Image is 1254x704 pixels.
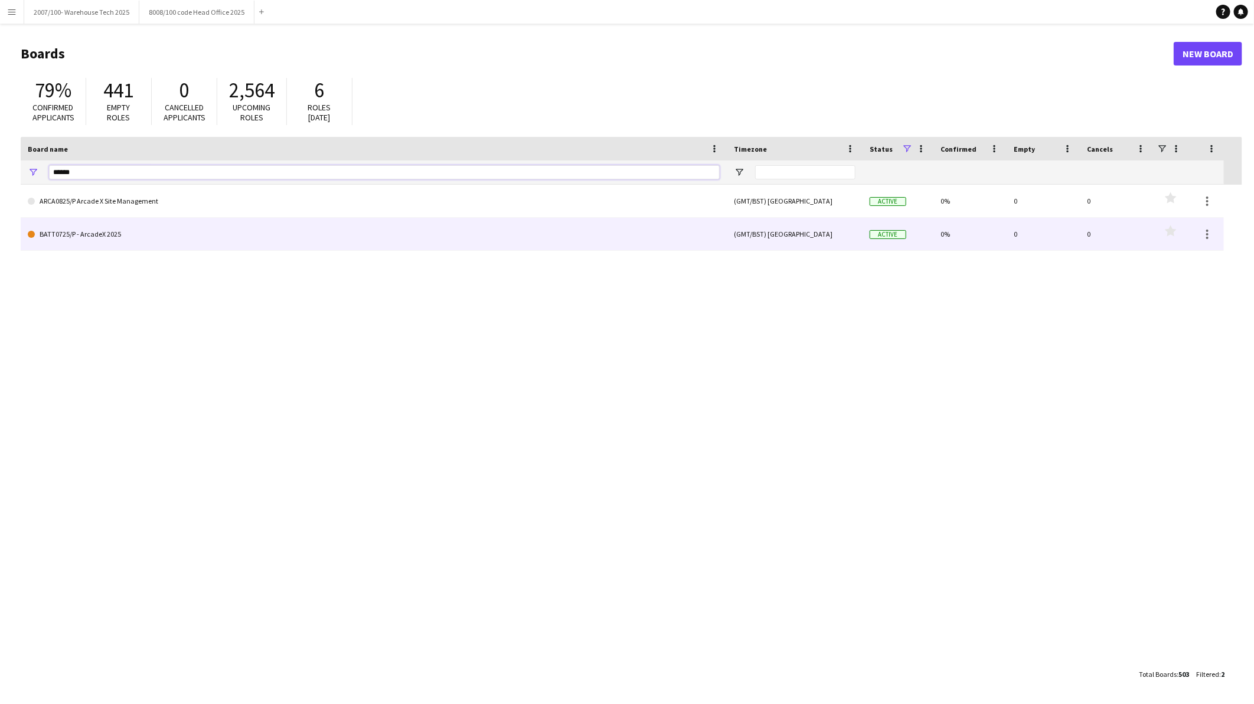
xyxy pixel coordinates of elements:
[1196,670,1219,679] span: Filtered
[24,1,139,24] button: 2007/100- Warehouse Tech 2025
[1087,145,1113,153] span: Cancels
[727,185,863,217] div: (GMT/BST) [GEOGRAPHIC_DATA]
[1174,42,1242,66] a: New Board
[1080,218,1153,250] div: 0
[1196,663,1224,686] div: :
[28,218,720,251] a: BATT0725/P - ArcadeX 2025
[734,145,767,153] span: Timezone
[28,185,720,218] a: ARCA0825/P Arcade X Site Management
[1221,670,1224,679] span: 2
[28,145,68,153] span: Board name
[1007,218,1080,250] div: 0
[32,102,74,123] span: Confirmed applicants
[233,102,271,123] span: Upcoming roles
[727,218,863,250] div: (GMT/BST) [GEOGRAPHIC_DATA]
[1139,670,1177,679] span: Total Boards
[870,197,906,206] span: Active
[870,145,893,153] span: Status
[229,77,275,103] span: 2,564
[1014,145,1035,153] span: Empty
[941,145,977,153] span: Confirmed
[1178,670,1189,679] span: 503
[933,218,1007,250] div: 0%
[21,45,1174,63] h1: Boards
[1007,185,1080,217] div: 0
[107,102,130,123] span: Empty roles
[755,165,855,179] input: Timezone Filter Input
[315,77,325,103] span: 6
[1080,185,1153,217] div: 0
[734,167,744,178] button: Open Filter Menu
[35,77,71,103] span: 79%
[308,102,331,123] span: Roles [DATE]
[870,230,906,239] span: Active
[49,165,720,179] input: Board name Filter Input
[164,102,205,123] span: Cancelled applicants
[139,1,254,24] button: 8008/100 code Head Office 2025
[28,167,38,178] button: Open Filter Menu
[933,185,1007,217] div: 0%
[179,77,190,103] span: 0
[1139,663,1189,686] div: :
[104,77,134,103] span: 441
